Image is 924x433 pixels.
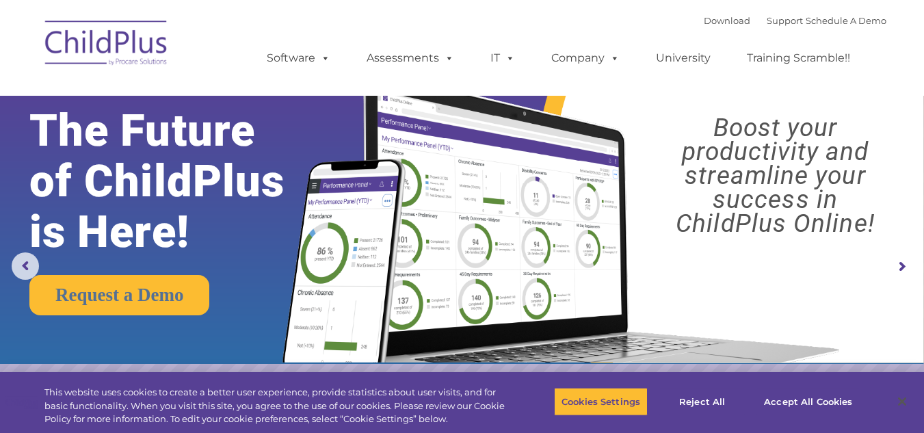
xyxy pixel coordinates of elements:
img: ChildPlus by Procare Solutions [38,11,175,79]
font: | [704,15,886,26]
a: Schedule A Demo [806,15,886,26]
a: Software [253,44,344,72]
button: Reject All [659,387,745,416]
span: Last name [190,90,232,101]
a: Support [767,15,803,26]
a: Training Scramble!! [733,44,864,72]
a: Download [704,15,750,26]
a: Request a Demo [29,275,209,315]
rs-layer: Boost your productivity and streamline your success in ChildPlus Online! [638,116,912,235]
a: IT [477,44,529,72]
button: Accept All Cookies [756,387,860,416]
div: This website uses cookies to create a better user experience, provide statistics about user visit... [44,386,508,426]
button: Cookies Settings [554,387,648,416]
a: Company [538,44,633,72]
span: Phone number [190,146,248,157]
rs-layer: The Future of ChildPlus is Here! [29,105,324,257]
a: Assessments [353,44,468,72]
a: University [642,44,724,72]
button: Close [887,386,917,417]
